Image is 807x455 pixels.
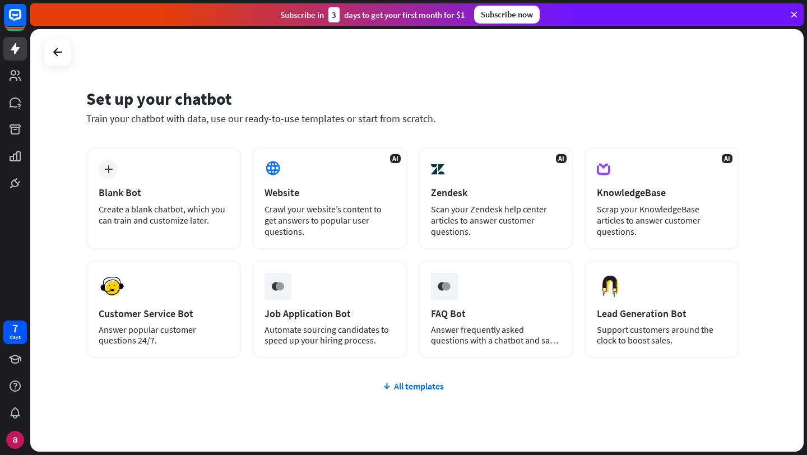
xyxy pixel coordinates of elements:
div: days [10,333,21,341]
div: 7 [12,323,18,333]
a: 7 days [3,321,27,344]
div: 3 [328,7,340,22]
div: Subscribe now [474,6,540,24]
div: Subscribe in days to get your first month for $1 [280,7,465,22]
